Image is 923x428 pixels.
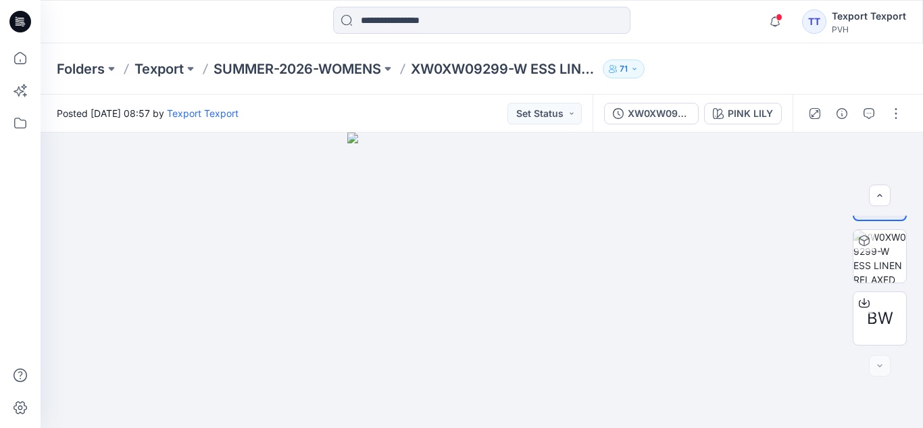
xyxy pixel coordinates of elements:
div: Texport Texport [832,8,906,24]
span: BW [867,306,893,331]
a: Texport Texport [167,108,239,119]
div: TT [802,9,826,34]
span: Posted [DATE] 08:57 by [57,106,239,120]
button: 71 [603,60,645,78]
a: Texport [134,60,184,78]
p: XW0XW09299-W ESS LINEN RELAXED LS SHIRT-V01 [411,60,597,78]
a: Folders [57,60,105,78]
div: PVH [832,24,906,34]
button: XW0XW09299-W ESS LINEN RELAXED LS SHIRT-V01 [604,103,699,124]
img: eyJhbGciOiJIUzI1NiIsImtpZCI6IjAiLCJzbHQiOiJzZXMiLCJ0eXAiOiJKV1QifQ.eyJkYXRhIjp7InR5cGUiOiJzdG9yYW... [347,133,616,428]
img: XW0XW09299-W ESS LINEN RELAXED LS SHIRT-V01 PINK LILY [853,230,906,283]
div: PINK LILY [728,106,773,121]
p: 71 [620,62,628,76]
button: PINK LILY [704,103,782,124]
a: SUMMER-2026-WOMENS [214,60,381,78]
div: XW0XW09299-W ESS LINEN RELAXED LS SHIRT-V01 [628,106,690,121]
button: Details [831,103,853,124]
